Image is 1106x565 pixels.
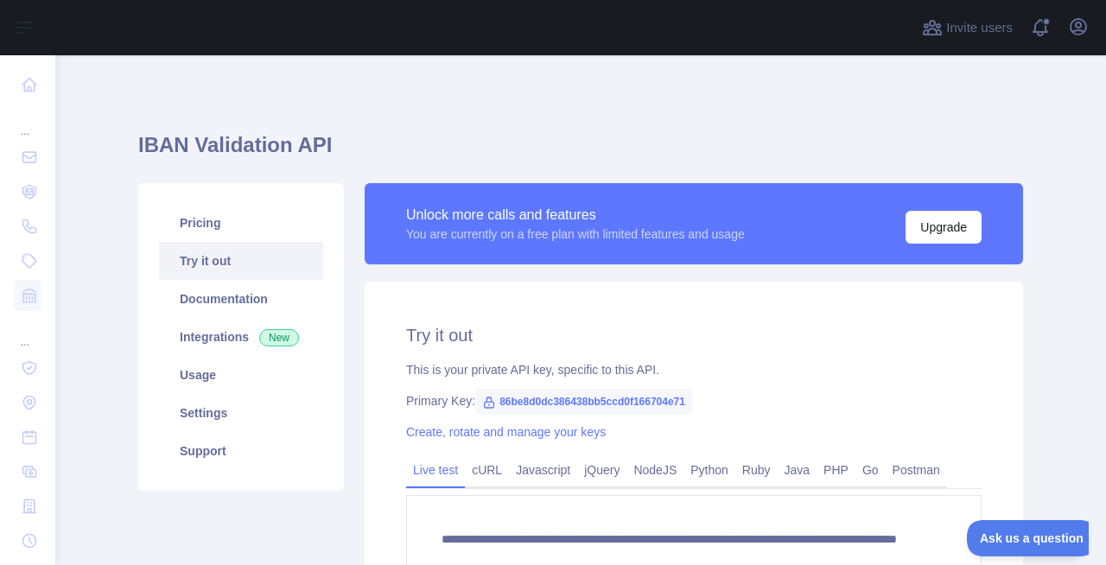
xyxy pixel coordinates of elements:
[14,314,41,349] div: ...
[906,211,982,244] button: Upgrade
[577,456,626,484] a: jQuery
[159,280,323,318] a: Documentation
[406,392,982,409] div: Primary Key:
[509,456,577,484] a: Javascript
[918,14,1016,41] button: Invite users
[159,242,323,280] a: Try it out
[406,425,606,439] a: Create, rotate and manage your keys
[159,356,323,394] a: Usage
[406,456,465,484] a: Live test
[735,456,778,484] a: Ruby
[159,318,323,356] a: Integrations New
[817,456,855,484] a: PHP
[406,205,745,225] div: Unlock more calls and features
[406,323,982,347] h2: Try it out
[159,432,323,470] a: Support
[465,456,509,484] a: cURL
[475,389,692,415] span: 86be8d0dc386438bb5ccd0f166704e71
[967,520,1089,556] iframe: Toggle Customer Support
[626,456,683,484] a: NodeJS
[406,225,745,243] div: You are currently on a free plan with limited features and usage
[683,456,735,484] a: Python
[259,329,299,346] span: New
[406,361,982,378] div: This is your private API key, specific to this API.
[14,104,41,138] div: ...
[138,131,1023,173] h1: IBAN Validation API
[159,204,323,242] a: Pricing
[855,456,886,484] a: Go
[159,394,323,432] a: Settings
[886,456,947,484] a: Postman
[778,456,817,484] a: Java
[946,18,1013,38] span: Invite users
